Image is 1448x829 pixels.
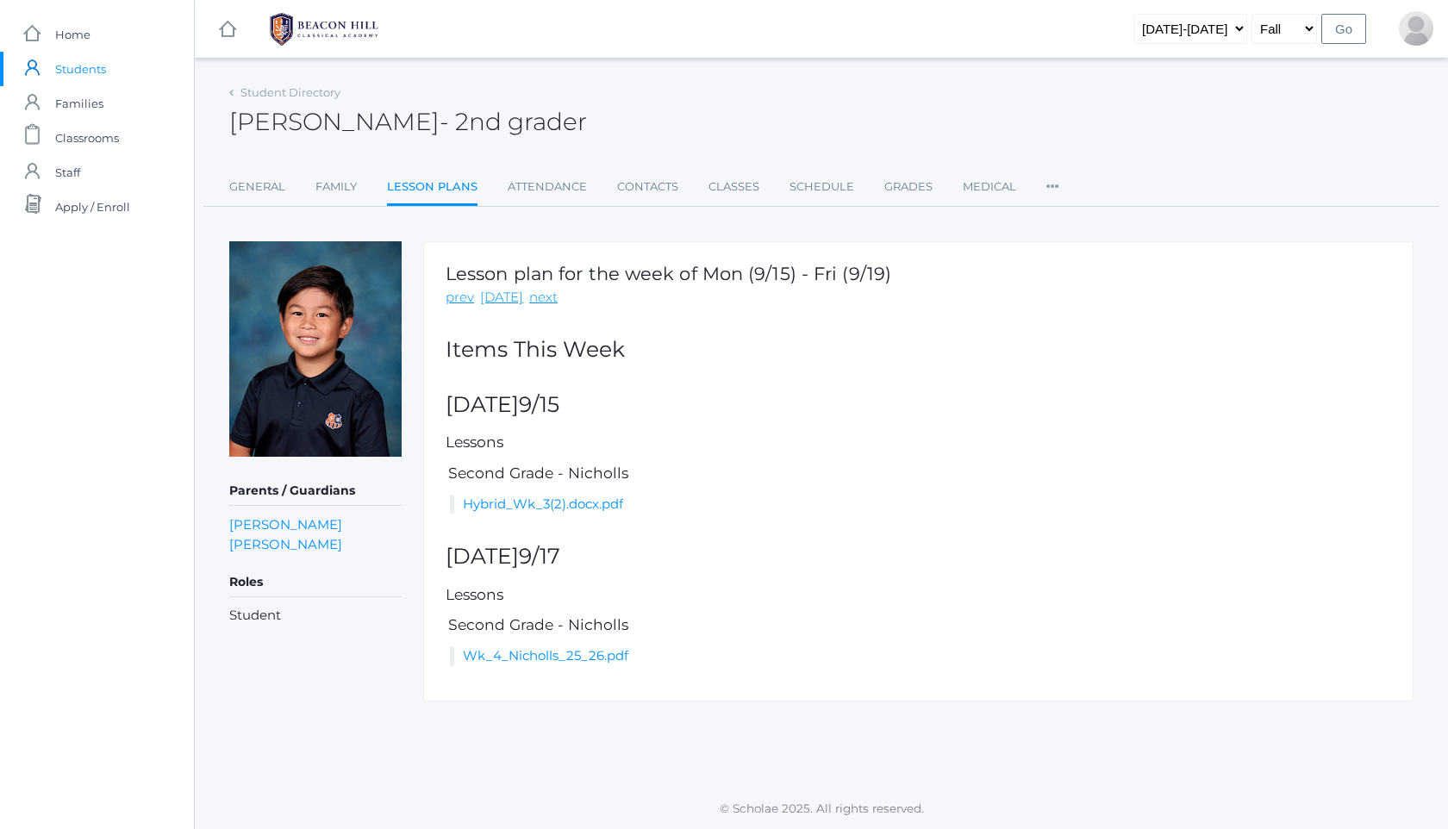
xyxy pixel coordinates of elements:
[446,264,891,284] h1: Lesson plan for the week of Mon (9/15) - Fri (9/19)
[529,288,558,308] a: next
[315,170,357,204] a: Family
[446,587,1391,603] h5: Lessons
[617,170,678,204] a: Contacts
[519,391,559,417] span: 9/15
[229,534,342,554] a: [PERSON_NAME]
[463,647,628,664] a: Wk_4_Nicholls_25_26.pdf
[446,434,1391,451] h5: Lessons
[519,543,560,569] span: 9/17
[446,288,474,308] a: prev
[790,170,854,204] a: Schedule
[229,514,342,534] a: [PERSON_NAME]
[229,170,285,204] a: General
[259,8,389,51] img: BHCALogos-05-308ed15e86a5a0abce9b8dd61676a3503ac9727e845dece92d48e8588c001991.png
[387,170,477,207] a: Lesson Plans
[229,241,402,457] img: Nico Soratorio
[440,107,587,136] span: - 2nd grader
[55,17,90,52] span: Home
[508,170,587,204] a: Attendance
[446,338,1391,362] h2: Items This Week
[229,606,402,626] li: Student
[446,545,1391,569] h2: [DATE]
[708,170,759,204] a: Classes
[240,85,340,99] a: Student Directory
[1321,14,1366,44] input: Go
[55,155,80,190] span: Staff
[446,617,1391,633] h5: Second Grade - Nicholls
[55,52,106,86] span: Students
[463,496,623,512] a: Hybrid_Wk_3(2).docx.pdf
[480,288,523,308] a: [DATE]
[229,109,587,135] h2: [PERSON_NAME]
[1399,11,1433,46] div: Lew Soratorio
[446,465,1391,482] h5: Second Grade - Nicholls
[55,121,119,155] span: Classrooms
[229,477,402,506] h5: Parents / Guardians
[55,190,130,224] span: Apply / Enroll
[446,393,1391,417] h2: [DATE]
[963,170,1016,204] a: Medical
[195,800,1448,817] p: © Scholae 2025. All rights reserved.
[55,86,103,121] span: Families
[884,170,933,204] a: Grades
[229,568,402,597] h5: Roles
